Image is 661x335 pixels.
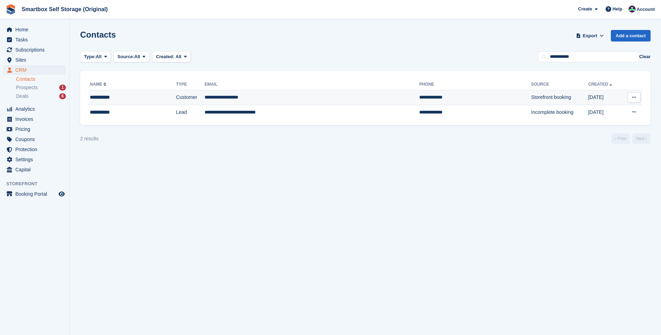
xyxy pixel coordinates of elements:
[575,30,605,41] button: Export
[114,51,149,63] button: Source: All
[588,90,623,105] td: [DATE]
[152,51,191,63] button: Created: All
[15,155,57,164] span: Settings
[117,53,134,60] span: Source:
[531,90,588,105] td: Storefront booking
[15,134,57,144] span: Coupons
[588,82,614,87] a: Created
[205,79,419,90] th: Email
[578,6,592,13] span: Create
[134,53,140,60] span: All
[639,53,651,60] button: Clear
[531,105,588,119] td: Incomplete booking
[176,90,205,105] td: Customer
[15,104,57,114] span: Analytics
[3,124,66,134] a: menu
[419,79,531,90] th: Phone
[3,65,66,75] a: menu
[632,133,651,144] a: Next
[80,135,99,142] div: 2 results
[19,3,110,15] a: Smartbox Self Storage (Original)
[80,51,111,63] button: Type: All
[15,124,57,134] span: Pricing
[15,45,57,55] span: Subscriptions
[16,93,29,100] span: Deals
[15,55,57,65] span: Sites
[15,65,57,75] span: CRM
[611,30,651,41] a: Add a contact
[3,145,66,154] a: menu
[3,189,66,199] a: menu
[176,79,205,90] th: Type
[531,79,588,90] th: Source
[6,4,16,15] img: stora-icon-8386f47178a22dfd0bd8f6a31ec36ba5ce8667c1dd55bd0f319d3a0aa187defe.svg
[3,25,66,34] a: menu
[16,84,38,91] span: Prospects
[59,85,66,91] div: 1
[15,145,57,154] span: Protection
[612,133,630,144] a: Previous
[15,35,57,45] span: Tasks
[3,114,66,124] a: menu
[3,155,66,164] a: menu
[610,133,652,144] nav: Page
[637,6,655,13] span: Account
[176,105,205,119] td: Lead
[16,84,66,91] a: Prospects 1
[3,35,66,45] a: menu
[3,104,66,114] a: menu
[6,180,69,187] span: Storefront
[3,134,66,144] a: menu
[588,105,623,119] td: [DATE]
[59,93,66,99] div: 6
[613,6,622,13] span: Help
[90,82,108,87] a: Name
[629,6,636,13] img: Alex Selenitsas
[15,165,57,174] span: Capital
[57,190,66,198] a: Preview store
[3,45,66,55] a: menu
[15,25,57,34] span: Home
[16,93,66,100] a: Deals 6
[80,30,116,39] h1: Contacts
[15,189,57,199] span: Booking Portal
[96,53,102,60] span: All
[583,32,597,39] span: Export
[84,53,96,60] span: Type:
[16,76,66,83] a: Contacts
[176,54,182,59] span: All
[3,165,66,174] a: menu
[15,114,57,124] span: Invoices
[156,54,175,59] span: Created:
[3,55,66,65] a: menu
